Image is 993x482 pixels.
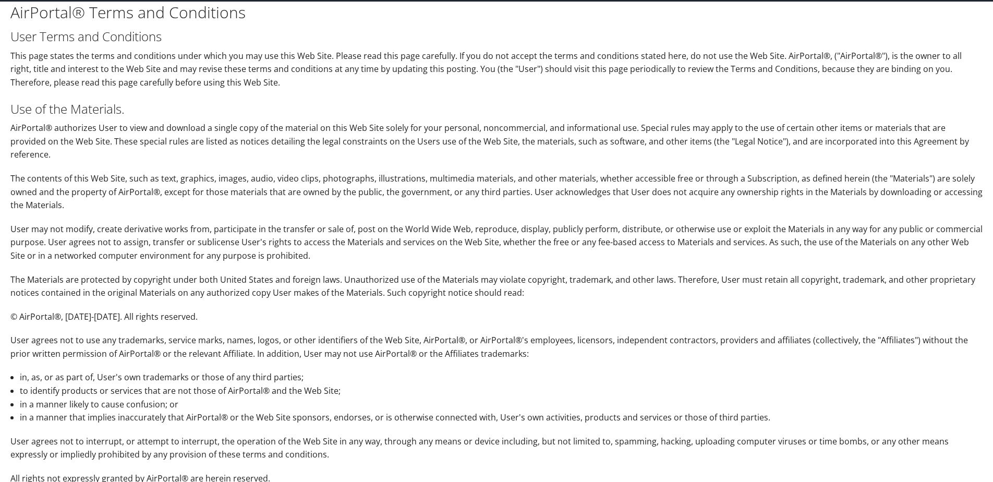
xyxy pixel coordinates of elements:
[10,50,983,90] p: This page states the terms and conditions under which you may use this Web Site. Please read this...
[10,28,983,45] h2: User Terms and Conditions
[10,435,983,462] p: User agrees not to interrupt, or attempt to interrupt, the operation of the Web Site in any way, ...
[10,2,983,23] h1: AirPortal® Terms and Conditions
[10,223,983,263] p: User may not modify, create derivative works from, participate in the transfer or sale of, post o...
[20,398,983,412] li: in a manner likely to cause confusion; or
[10,122,983,162] p: AirPortal® authorizes User to view and download a single copy of the material on this Web Site so...
[20,411,983,425] li: in a manner that implies inaccurately that AirPortal® or the Web Site sponsors, endorses, or is o...
[10,172,983,212] p: The contents of this Web Site, such as text, graphics, images, audio, video clips, photographs, i...
[10,334,983,360] p: User agrees not to use any trademarks, service marks, names, logos, or other identifiers of the W...
[20,384,983,398] li: to identify products or services that are not those of AirPortal® and the Web Site;
[10,310,983,324] p: © AirPortal®, [DATE]-[DATE]. All rights reserved.
[10,100,983,118] h2: Use of the Materials.
[10,273,983,300] p: The Materials are protected by copyright under both United States and foreign laws. Unauthorized ...
[20,371,983,384] li: in, as, or as part of, User's own trademarks or those of any third parties;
